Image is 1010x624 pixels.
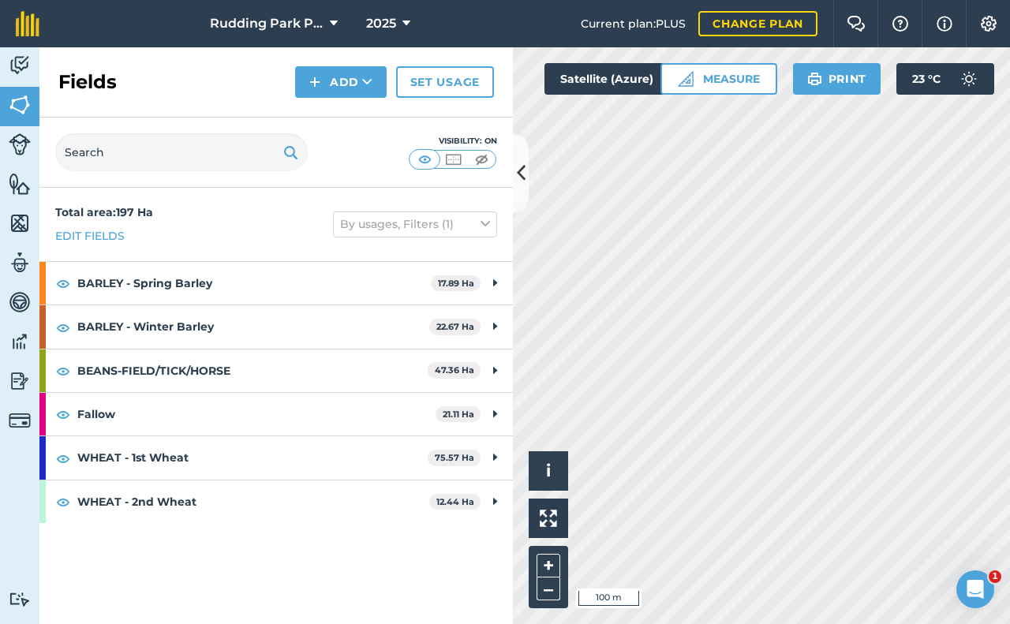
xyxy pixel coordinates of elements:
[415,151,435,167] img: svg+xml;base64,PHN2ZyB4bWxucz0iaHR0cDovL3d3dy53My5vcmcvMjAwMC9zdmciIHdpZHRoPSI1MCIgaGVpZ2h0PSI0MC...
[438,278,474,289] strong: 17.89 Ha
[443,409,474,420] strong: 21.11 Ha
[409,135,497,148] div: Visibility: On
[544,63,696,95] button: Satellite (Azure)
[678,71,694,87] img: Ruler icon
[443,151,463,167] img: svg+xml;base64,PHN2ZyB4bWxucz0iaHR0cDovL3d3dy53My5vcmcvMjAwMC9zdmciIHdpZHRoPSI1MCIgaGVpZ2h0PSI0MC...
[9,592,31,607] img: svg+xml;base64,PD94bWwgdmVyc2lvbj0iMS4wIiBlbmNvZGluZz0idXRmLTgiPz4KPCEtLSBHZW5lcmF0b3I6IEFkb2JlIE...
[9,93,31,117] img: svg+xml;base64,PHN2ZyB4bWxucz0iaHR0cDovL3d3dy53My5vcmcvMjAwMC9zdmciIHdpZHRoPSI1NiIgaGVpZ2h0PSI2MC...
[9,211,31,235] img: svg+xml;base64,PHN2ZyB4bWxucz0iaHR0cDovL3d3dy53My5vcmcvMjAwMC9zdmciIHdpZHRoPSI1NiIgaGVpZ2h0PSI2MC...
[979,16,998,32] img: A cog icon
[953,63,985,95] img: svg+xml;base64,PD94bWwgdmVyc2lvbj0iMS4wIiBlbmNvZGluZz0idXRmLTgiPz4KPCEtLSBHZW5lcmF0b3I6IEFkb2JlIE...
[537,577,560,600] button: –
[77,349,428,392] strong: BEANS-FIELD/TICK/HORSE
[39,262,513,305] div: BARLEY - Spring Barley17.89 Ha
[581,15,686,32] span: Current plan : PLUS
[39,305,513,348] div: BARLEY - Winter Barley22.67 Ha
[891,16,910,32] img: A question mark icon
[436,321,474,332] strong: 22.67 Ha
[39,480,513,523] div: WHEAT - 2nd Wheat12.44 Ha
[309,73,320,92] img: svg+xml;base64,PHN2ZyB4bWxucz0iaHR0cDovL3d3dy53My5vcmcvMjAwMC9zdmciIHdpZHRoPSIxNCIgaGVpZ2h0PSIyNC...
[435,364,474,376] strong: 47.36 Ha
[9,409,31,432] img: svg+xml;base64,PD94bWwgdmVyc2lvbj0iMS4wIiBlbmNvZGluZz0idXRmLTgiPz4KPCEtLSBHZW5lcmF0b3I6IEFkb2JlIE...
[896,63,994,95] button: 23 °C
[9,133,31,155] img: svg+xml;base64,PD94bWwgdmVyc2lvbj0iMS4wIiBlbmNvZGluZz0idXRmLTgiPz4KPCEtLSBHZW5lcmF0b3I6IEFkb2JlIE...
[396,66,494,98] a: Set usage
[55,133,308,171] input: Search
[529,451,568,491] button: i
[9,251,31,275] img: svg+xml;base64,PD94bWwgdmVyc2lvbj0iMS4wIiBlbmNvZGluZz0idXRmLTgiPz4KPCEtLSBHZW5lcmF0b3I6IEFkb2JlIE...
[56,405,70,424] img: svg+xml;base64,PHN2ZyB4bWxucz0iaHR0cDovL3d3dy53My5vcmcvMjAwMC9zdmciIHdpZHRoPSIxOCIgaGVpZ2h0PSIyNC...
[283,143,298,162] img: svg+xml;base64,PHN2ZyB4bWxucz0iaHR0cDovL3d3dy53My5vcmcvMjAwMC9zdmciIHdpZHRoPSIxOSIgaGVpZ2h0PSIyNC...
[55,205,153,219] strong: Total area : 197 Ha
[537,554,560,577] button: +
[77,262,431,305] strong: BARLEY - Spring Barley
[9,290,31,314] img: svg+xml;base64,PD94bWwgdmVyc2lvbj0iMS4wIiBlbmNvZGluZz0idXRmLTgiPz4KPCEtLSBHZW5lcmF0b3I6IEFkb2JlIE...
[9,330,31,353] img: svg+xml;base64,PD94bWwgdmVyc2lvbj0iMS4wIiBlbmNvZGluZz0idXRmLTgiPz4KPCEtLSBHZW5lcmF0b3I6IEFkb2JlIE...
[333,211,497,237] button: By usages, Filters (1)
[77,305,429,348] strong: BARLEY - Winter Barley
[56,449,70,468] img: svg+xml;base64,PHN2ZyB4bWxucz0iaHR0cDovL3d3dy53My5vcmcvMjAwMC9zdmciIHdpZHRoPSIxOCIgaGVpZ2h0PSIyNC...
[9,54,31,77] img: svg+xml;base64,PD94bWwgdmVyc2lvbj0iMS4wIiBlbmNvZGluZz0idXRmLTgiPz4KPCEtLSBHZW5lcmF0b3I6IEFkb2JlIE...
[793,63,881,95] button: Print
[77,436,428,479] strong: WHEAT - 1st Wheat
[912,63,941,95] span: 23 ° C
[847,16,866,32] img: Two speech bubbles overlapping with the left bubble in the forefront
[56,274,70,293] img: svg+xml;base64,PHN2ZyB4bWxucz0iaHR0cDovL3d3dy53My5vcmcvMjAwMC9zdmciIHdpZHRoPSIxOCIgaGVpZ2h0PSIyNC...
[39,436,513,479] div: WHEAT - 1st Wheat75.57 Ha
[56,492,70,511] img: svg+xml;base64,PHN2ZyB4bWxucz0iaHR0cDovL3d3dy53My5vcmcvMjAwMC9zdmciIHdpZHRoPSIxOCIgaGVpZ2h0PSIyNC...
[937,14,952,33] img: svg+xml;base64,PHN2ZyB4bWxucz0iaHR0cDovL3d3dy53My5vcmcvMjAwMC9zdmciIHdpZHRoPSIxNyIgaGVpZ2h0PSIxNy...
[660,63,777,95] button: Measure
[16,11,39,36] img: fieldmargin Logo
[39,349,513,392] div: BEANS-FIELD/TICK/HORSE47.36 Ha
[956,570,994,608] iframe: Intercom live chat
[698,11,817,36] a: Change plan
[435,452,474,463] strong: 75.57 Ha
[366,14,396,33] span: 2025
[295,66,387,98] button: Add
[807,69,822,88] img: svg+xml;base64,PHN2ZyB4bWxucz0iaHR0cDovL3d3dy53My5vcmcvMjAwMC9zdmciIHdpZHRoPSIxOSIgaGVpZ2h0PSIyNC...
[436,496,474,507] strong: 12.44 Ha
[56,318,70,337] img: svg+xml;base64,PHN2ZyB4bWxucz0iaHR0cDovL3d3dy53My5vcmcvMjAwMC9zdmciIHdpZHRoPSIxOCIgaGVpZ2h0PSIyNC...
[989,570,1001,583] span: 1
[540,510,557,527] img: Four arrows, one pointing top left, one top right, one bottom right and the last bottom left
[55,227,125,245] a: Edit fields
[9,172,31,196] img: svg+xml;base64,PHN2ZyB4bWxucz0iaHR0cDovL3d3dy53My5vcmcvMjAwMC9zdmciIHdpZHRoPSI1NiIgaGVpZ2h0PSI2MC...
[58,69,117,95] h2: Fields
[39,393,513,435] div: Fallow21.11 Ha
[77,393,436,435] strong: Fallow
[77,480,429,523] strong: WHEAT - 2nd Wheat
[9,369,31,393] img: svg+xml;base64,PD94bWwgdmVyc2lvbj0iMS4wIiBlbmNvZGluZz0idXRmLTgiPz4KPCEtLSBHZW5lcmF0b3I6IEFkb2JlIE...
[56,361,70,380] img: svg+xml;base64,PHN2ZyB4bWxucz0iaHR0cDovL3d3dy53My5vcmcvMjAwMC9zdmciIHdpZHRoPSIxOCIgaGVpZ2h0PSIyNC...
[546,461,551,480] span: i
[472,151,492,167] img: svg+xml;base64,PHN2ZyB4bWxucz0iaHR0cDovL3d3dy53My5vcmcvMjAwMC9zdmciIHdpZHRoPSI1MCIgaGVpZ2h0PSI0MC...
[210,14,324,33] span: Rudding Park PFS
